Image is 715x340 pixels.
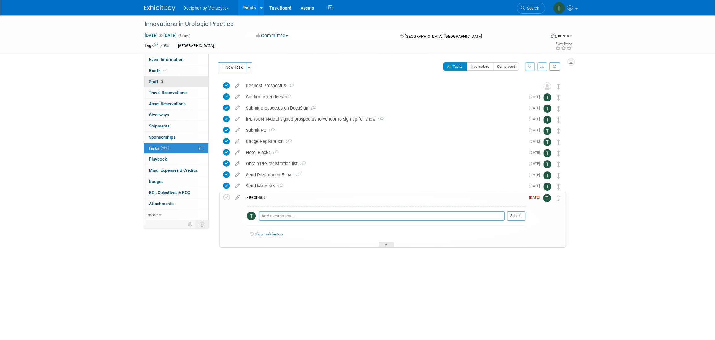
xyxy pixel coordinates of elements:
button: Completed [493,62,519,71]
span: Travel Reservations [149,90,187,95]
span: [DATE] [529,128,543,132]
i: Move task [557,161,560,167]
i: Booth reservation complete [163,69,167,72]
img: Tony Alvarado [543,93,551,101]
span: (3 days) [178,34,191,38]
span: Playbook [149,157,167,161]
div: Innovations in Urologic Practice [142,19,536,30]
a: edit [232,161,243,166]
i: Move task [557,84,560,89]
div: Hotel Blocks [243,147,526,158]
div: Submit prospectus on DocuSign [243,103,526,113]
span: Misc. Expenses & Credits [149,168,197,173]
span: [DATE] [DATE] [144,32,177,38]
span: [DATE] [529,195,543,200]
img: Tony Alvarado [553,2,565,14]
a: Shipments [144,121,208,131]
span: [DATE] [529,139,543,144]
a: Search [517,3,545,14]
img: Unassigned [543,82,551,90]
a: Asset Reservations [144,98,208,109]
span: Sponsorships [149,135,176,140]
a: more [144,209,208,220]
span: [DATE] [529,95,543,99]
span: 2 [160,79,164,84]
span: Booth [149,68,168,73]
span: Tasks [148,146,169,151]
span: 1 [286,84,294,88]
div: [GEOGRAPHIC_DATA] [176,43,216,49]
div: Send Materials [243,181,526,191]
img: Tony Alvarado [543,160,551,168]
button: All Tasks [443,62,467,71]
img: Tony Alvarado [543,149,551,157]
div: Confirm Attendees [243,92,526,102]
i: Move task [557,184,560,190]
span: Shipments [149,123,170,128]
div: [PERSON_NAME] signed prospectus to vendor to sign up for show [243,114,526,124]
div: Event Rating [555,42,572,45]
a: edit [232,83,243,88]
div: Feedback [243,192,525,203]
img: Tony Alvarado [543,183,551,191]
div: In-Person [558,33,572,38]
td: Personalize Event Tab Strip [185,220,196,228]
a: Edit [160,44,171,48]
a: edit [232,105,243,111]
img: ExhibitDay [144,5,175,11]
img: Tony Alvarado [543,138,551,146]
button: New Task [218,62,246,72]
span: 1 [267,129,275,133]
a: edit [232,139,243,144]
img: Tony Alvarado [543,171,551,179]
a: Refresh [549,62,560,71]
span: 3 [275,184,283,188]
i: Move task [557,128,560,134]
span: Event Information [149,57,184,62]
span: to [158,33,163,38]
a: Booth [144,65,208,76]
span: [DATE] [529,106,543,110]
div: Event Format [509,32,572,41]
a: edit [232,150,243,155]
i: Move task [557,150,560,156]
i: Move task [557,106,560,112]
div: Submit PO [243,125,526,136]
img: Tony Alvarado [543,116,551,124]
span: 2 [293,173,301,177]
i: Move task [557,117,560,123]
i: Move task [557,195,560,201]
img: Tony Alvarado [543,105,551,113]
a: Budget [144,176,208,187]
div: Badge Registration [243,136,526,147]
span: [DATE] [529,173,543,177]
div: Request Prospectus [243,80,531,91]
a: Tasks91% [144,143,208,154]
i: Move task [557,173,560,179]
span: 2 [298,162,306,166]
span: Asset Reservations [149,101,186,106]
span: Staff [149,79,164,84]
img: Format-Inperson.png [551,33,557,38]
a: Sponsorships [144,132,208,143]
span: 3 [283,95,291,99]
a: edit [232,183,243,189]
a: edit [232,94,243,100]
a: edit [232,195,243,200]
i: Move task [557,95,560,101]
a: Staff2 [144,76,208,87]
span: 4 [270,151,278,155]
span: [DATE] [529,117,543,121]
span: Attachments [149,201,174,206]
span: [DATE] [529,150,543,155]
a: Giveaways [144,110,208,120]
img: Tony Alvarado [543,127,551,135]
a: Attachments [144,198,208,209]
span: 2 [284,140,292,144]
td: Toggle Event Tabs [196,220,209,228]
span: [GEOGRAPHIC_DATA], [GEOGRAPHIC_DATA] [404,34,482,39]
div: Send Preparation E-mail [243,170,526,180]
span: 1 [376,118,384,122]
a: Misc. Expenses & Credits [144,165,208,176]
i: Move task [557,139,560,145]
